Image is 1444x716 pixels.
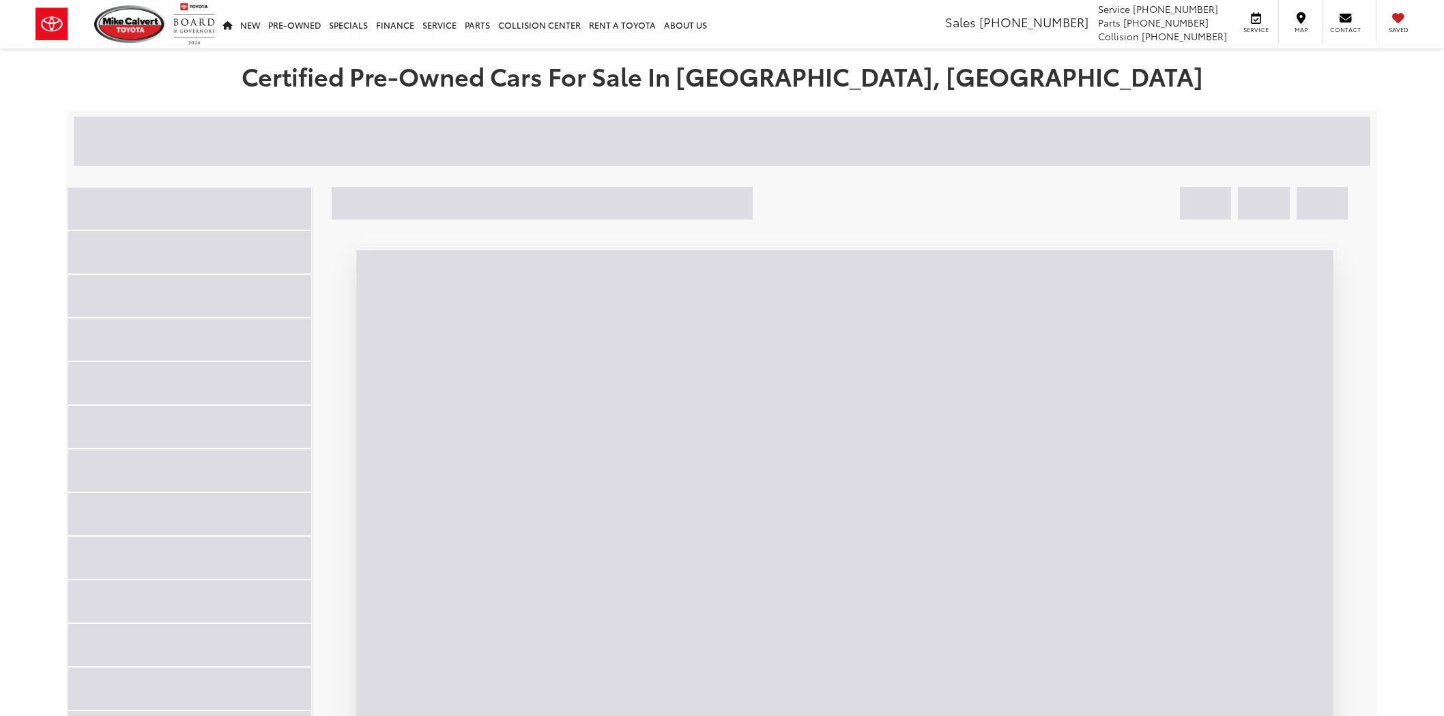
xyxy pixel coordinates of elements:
span: [PHONE_NUMBER] [1133,2,1218,16]
span: Collision [1098,29,1139,43]
img: Mike Calvert Toyota [94,5,167,43]
span: Saved [1383,25,1413,34]
span: Service [1098,2,1130,16]
span: Parts [1098,16,1121,29]
span: [PHONE_NUMBER] [979,13,1088,31]
span: Contact [1330,25,1361,34]
span: Map [1286,25,1316,34]
span: [PHONE_NUMBER] [1142,29,1227,43]
span: [PHONE_NUMBER] [1123,16,1209,29]
span: Service [1241,25,1271,34]
span: Sales [945,13,976,31]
